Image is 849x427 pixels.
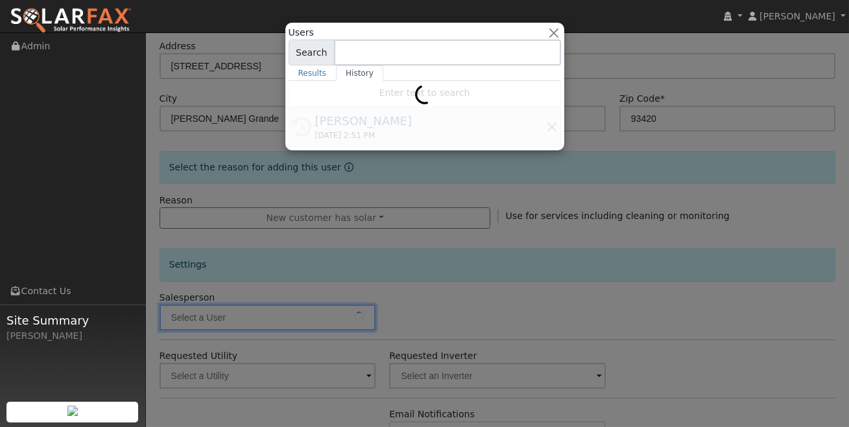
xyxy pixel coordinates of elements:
[67,406,78,416] img: retrieve
[289,26,314,40] span: Users
[759,11,835,21] span: [PERSON_NAME]
[10,7,132,34] img: SolarFax
[336,65,383,81] a: History
[6,312,139,329] span: Site Summary
[289,40,335,65] span: Search
[289,65,337,81] a: Results
[6,329,139,343] div: [PERSON_NAME]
